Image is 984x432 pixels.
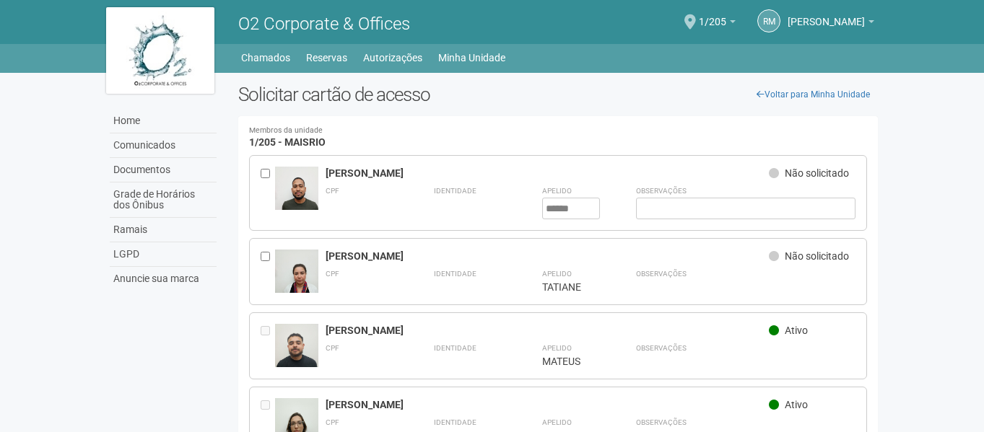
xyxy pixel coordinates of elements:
a: Grade de Horários dos Ônibus [110,182,217,218]
span: Ativo [785,325,808,336]
a: LGPD [110,242,217,267]
span: Ativo [785,399,808,410]
div: TATIANE [542,281,600,294]
div: Entre em contato com a Aministração para solicitar o cancelamento ou 2a via [261,324,275,368]
div: [PERSON_NAME] [326,324,770,337]
div: [PERSON_NAME] [326,167,770,180]
a: Chamados [241,48,290,68]
strong: Observações [636,187,687,195]
span: Não solicitado [785,250,849,262]
span: 1/205 [699,2,726,27]
span: Não solicitado [785,167,849,179]
strong: Identidade [434,270,476,278]
strong: Observações [636,344,687,352]
a: Voltar para Minha Unidade [749,84,878,105]
strong: Identidade [434,344,476,352]
span: Rachel Melo da Rocha [788,2,865,27]
strong: Identidade [434,187,476,195]
a: RM [757,9,780,32]
a: Comunicados [110,133,217,158]
img: user.jpg [275,167,318,224]
a: Documentos [110,158,217,182]
strong: Observações [636,270,687,278]
a: Minha Unidade [438,48,505,68]
strong: Apelido [542,418,572,426]
img: logo.jpg [106,7,214,94]
h2: Solicitar cartão de acesso [238,84,879,105]
span: O2 Corporate & Offices [238,14,410,34]
img: user.jpg [275,250,318,307]
div: MATEUS [542,355,600,368]
a: Autorizações [363,48,422,68]
strong: Apelido [542,187,572,195]
img: user.jpg [275,324,318,369]
a: [PERSON_NAME] [788,18,874,30]
small: Membros da unidade [249,127,868,135]
strong: CPF [326,418,339,426]
strong: CPF [326,344,339,352]
strong: Apelido [542,344,572,352]
div: [PERSON_NAME] [326,250,770,263]
a: Anuncie sua marca [110,267,217,291]
strong: CPF [326,187,339,195]
h4: 1/205 - MAISRIO [249,127,868,148]
a: Home [110,109,217,133]
a: 1/205 [699,18,736,30]
a: Reservas [306,48,347,68]
strong: Identidade [434,418,476,426]
div: [PERSON_NAME] [326,398,770,411]
a: Ramais [110,218,217,242]
strong: Apelido [542,270,572,278]
strong: CPF [326,270,339,278]
strong: Observações [636,418,687,426]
